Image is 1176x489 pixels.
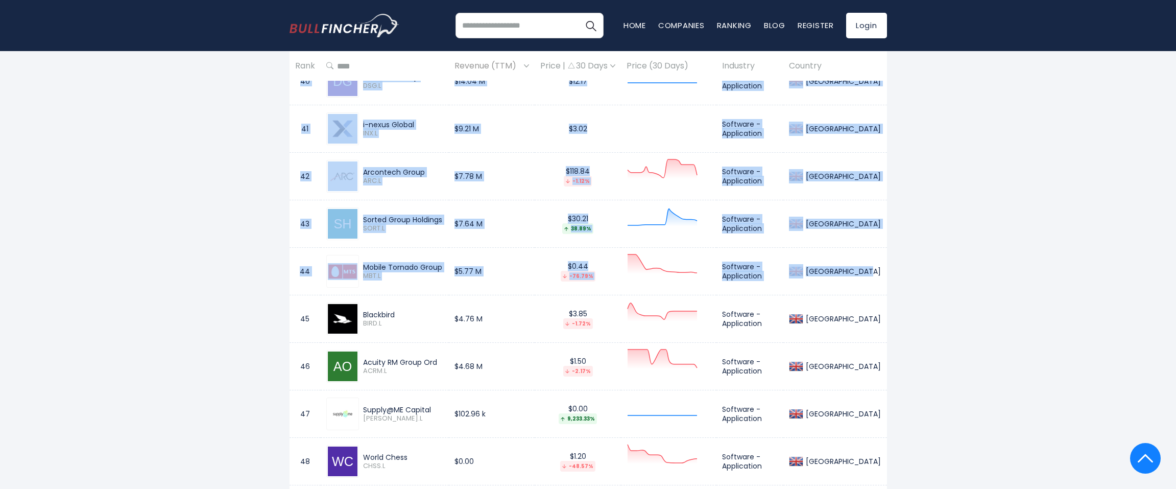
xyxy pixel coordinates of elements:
[783,51,886,81] th: Country
[363,120,444,129] div: i-nexus Global
[621,51,716,81] th: Price (30 Days)
[363,358,444,367] div: Acuity RM Group Ord
[328,114,357,144] img: INX.L.png
[540,357,615,377] div: $1.50
[290,58,321,105] td: 40
[363,263,444,272] div: Mobile Tornado Group
[290,390,321,438] td: 47
[290,14,399,37] a: Go to homepage
[716,58,783,105] td: Software - Application
[363,310,444,319] div: Blackbird
[328,304,357,334] img: BIRD.L.png
[623,20,646,31] a: Home
[449,105,535,153] td: $9.21 M
[540,124,615,133] div: $3.02
[803,124,881,133] div: [GEOGRAPHIC_DATA]
[803,362,881,371] div: [GEOGRAPHIC_DATA]
[363,272,444,281] span: MBT.L
[540,452,615,472] div: $1.20
[562,223,593,234] div: 38.89%
[449,153,535,200] td: $7.78 M
[290,105,321,153] td: 41
[716,153,783,200] td: Software - Application
[716,51,783,81] th: Industry
[803,314,881,323] div: [GEOGRAPHIC_DATA]
[564,176,592,187] div: -1.12%
[363,224,444,233] span: SORT.L
[540,309,615,329] div: $3.85
[716,390,783,438] td: Software - Application
[540,404,615,424] div: $0.00
[540,77,615,86] div: $12.17
[803,267,881,276] div: [GEOGRAPHIC_DATA]
[449,58,535,105] td: $14.04 M
[290,14,399,37] img: bullfincher logo
[449,390,535,438] td: $102.96 k
[560,461,595,472] div: -48.57%
[716,200,783,248] td: Software - Application
[290,200,321,248] td: 43
[716,438,783,485] td: Software - Application
[363,177,444,185] span: ARC.L
[363,215,444,224] div: Sorted Group Holdings
[803,457,881,466] div: [GEOGRAPHIC_DATA]
[803,409,881,418] div: [GEOGRAPHIC_DATA]
[290,343,321,390] td: 46
[328,263,357,280] img: MBT.L.png
[290,295,321,343] td: 45
[449,343,535,390] td: $4.68 M
[449,248,535,295] td: $5.77 M
[363,453,444,462] div: World Chess
[449,438,535,485] td: $0.00
[563,366,593,377] div: -2.17%
[803,77,881,86] div: [GEOGRAPHIC_DATA]
[363,462,444,471] span: CHSS.L
[803,219,881,228] div: [GEOGRAPHIC_DATA]
[540,167,615,187] div: $118.84
[449,295,535,343] td: $4.76 M
[290,248,321,295] td: 44
[363,319,444,328] span: BIRD.L
[454,58,521,74] span: Revenue (TTM)
[540,262,615,282] div: $0.44
[363,405,444,414] div: Supply@ME Capital
[290,153,321,200] td: 42
[363,367,444,376] span: ACRM.L
[449,200,535,248] td: $7.64 M
[290,438,321,485] td: 48
[328,161,357,191] img: ARC.L.png
[798,20,834,31] a: Register
[658,20,705,31] a: Companies
[716,248,783,295] td: Software - Application
[561,271,595,282] div: -76.79%
[559,413,597,424] div: 9,233.33%
[578,13,604,38] button: Search
[803,172,881,181] div: [GEOGRAPHIC_DATA]
[764,20,785,31] a: Blog
[363,129,444,138] span: INX.L
[363,73,444,82] div: Dillistone Group
[540,61,615,72] div: Price | 30 Days
[716,295,783,343] td: Software - Application
[563,318,593,329] div: -1.72%
[716,343,783,390] td: Software - Application
[846,13,887,38] a: Login
[540,214,615,234] div: $30.21
[363,414,444,423] span: [PERSON_NAME].L
[717,20,752,31] a: Ranking
[363,82,444,90] span: DSG.L
[363,168,444,177] div: Arcontech Group
[328,399,357,429] img: SYME.L.png
[716,105,783,153] td: Software - Application
[290,51,321,81] th: Rank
